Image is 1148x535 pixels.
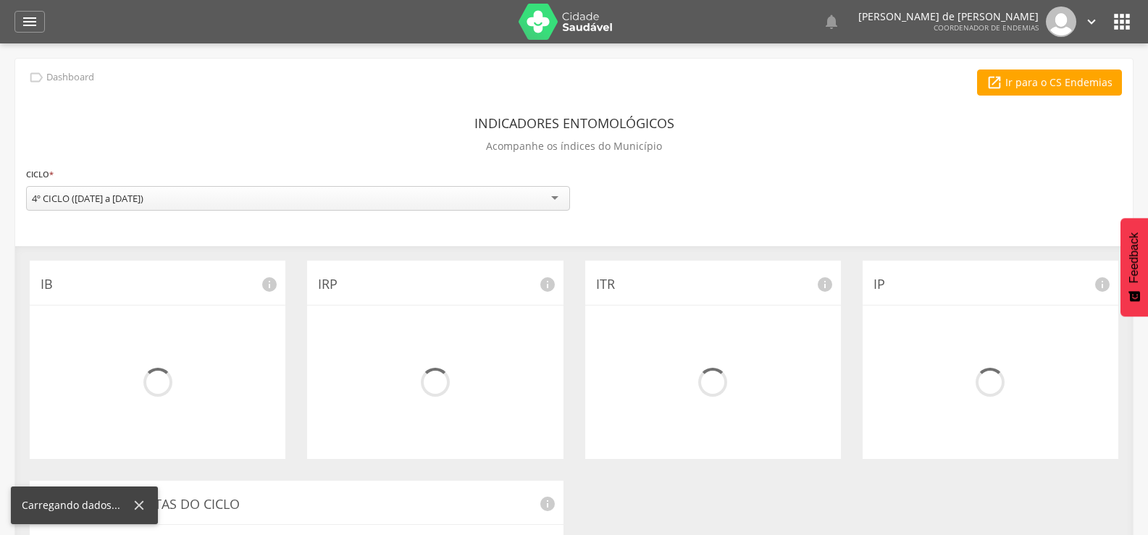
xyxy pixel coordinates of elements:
[1084,14,1099,30] i: 
[539,495,556,513] i: info
[1128,232,1141,283] span: Feedback
[32,192,143,205] div: 4º CICLO ([DATE] a [DATE])
[261,276,278,293] i: info
[1094,276,1111,293] i: info
[816,276,834,293] i: info
[318,275,552,294] p: IRP
[1084,7,1099,37] a: 
[977,69,1122,96] a: Ir para o CS Endemias
[539,276,556,293] i: info
[21,13,38,30] i: 
[873,275,1107,294] p: IP
[41,495,553,514] p: Histórico de Visitas do Ciclo
[823,13,840,30] i: 
[486,136,662,156] p: Acompanhe os índices do Município
[22,498,131,513] div: Carregando dados...
[986,75,1002,90] i: 
[28,69,44,85] i: 
[823,7,840,37] a: 
[1110,10,1134,33] i: 
[14,11,45,33] a: 
[46,72,94,83] p: Dashboard
[934,22,1039,33] span: Coordenador de Endemias
[596,275,830,294] p: ITR
[474,110,674,136] header: Indicadores Entomológicos
[41,275,275,294] p: IB
[858,12,1039,22] p: [PERSON_NAME] de [PERSON_NAME]
[1120,218,1148,316] button: Feedback - Mostrar pesquisa
[26,167,54,182] label: Ciclo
